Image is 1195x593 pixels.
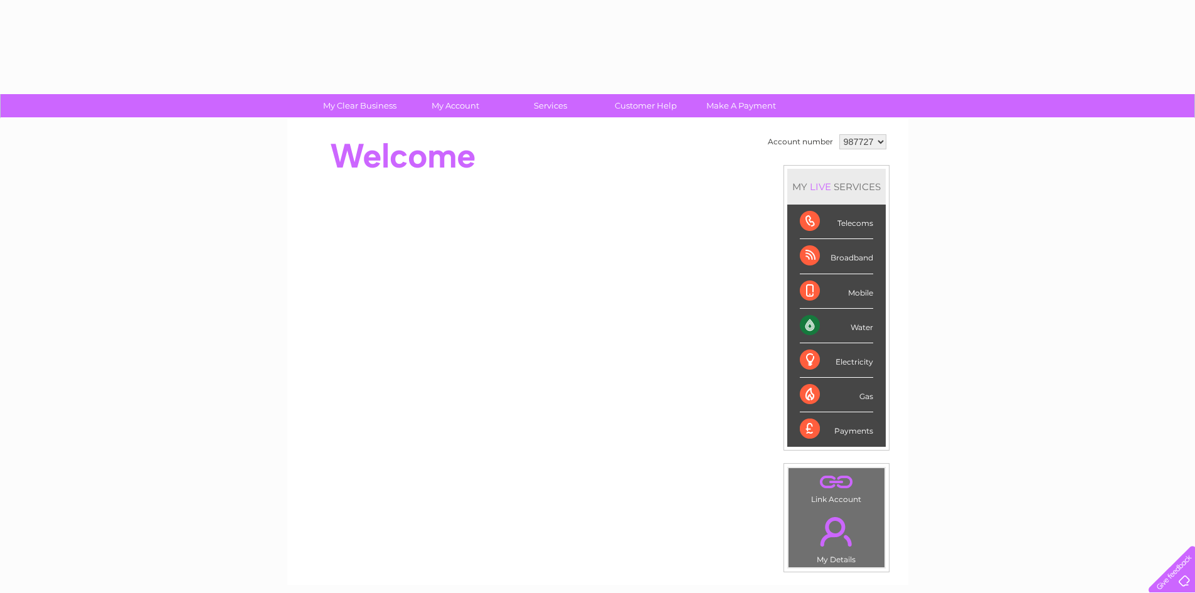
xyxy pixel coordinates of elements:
[308,94,412,117] a: My Clear Business
[792,510,881,553] a: .
[788,467,885,507] td: Link Account
[788,506,885,568] td: My Details
[787,169,886,205] div: MY SERVICES
[800,343,873,378] div: Electricity
[792,471,881,493] a: .
[807,181,834,193] div: LIVE
[499,94,602,117] a: Services
[594,94,698,117] a: Customer Help
[800,239,873,274] div: Broadband
[800,274,873,309] div: Mobile
[800,309,873,343] div: Water
[800,205,873,239] div: Telecoms
[800,412,873,446] div: Payments
[765,131,836,152] td: Account number
[403,94,507,117] a: My Account
[689,94,793,117] a: Make A Payment
[800,378,873,412] div: Gas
